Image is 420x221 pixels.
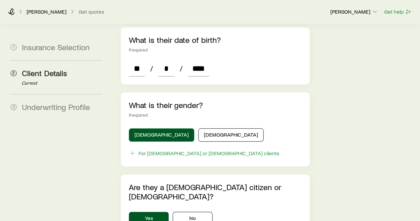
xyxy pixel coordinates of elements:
[129,35,301,45] p: What is their date of birth?
[129,100,301,110] p: What is their gender?
[129,47,301,53] div: Required
[330,8,378,15] p: [PERSON_NAME]
[384,8,412,16] button: Get help
[330,8,378,16] button: [PERSON_NAME]
[138,150,279,157] div: For [DEMOGRAPHIC_DATA] or [DEMOGRAPHIC_DATA] clients
[11,70,17,76] span: 2
[129,182,301,201] p: Are they a [DEMOGRAPHIC_DATA] citizen or [DEMOGRAPHIC_DATA]?
[177,64,185,73] span: /
[3,46,97,58] a: Number of US Employees 37
[22,68,67,78] span: Client Details
[129,150,280,157] button: For [DEMOGRAPHIC_DATA] or [DEMOGRAPHIC_DATA] clients
[78,9,105,15] button: Get quotes
[198,128,264,142] button: [DEMOGRAPHIC_DATA]
[11,44,17,50] span: 1
[3,12,94,17] div: Log Out
[129,128,194,142] button: [DEMOGRAPHIC_DATA]
[147,64,156,73] span: /
[11,104,17,110] span: 3
[3,40,31,46] img: employees
[27,8,66,15] p: [PERSON_NAME]
[22,42,90,52] span: Insurance Selection
[3,46,97,52] div: Number of US Employees
[129,112,301,118] div: Required
[22,81,102,86] p: Current
[22,102,90,112] span: Underwriting Profile
[3,3,48,11] img: logo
